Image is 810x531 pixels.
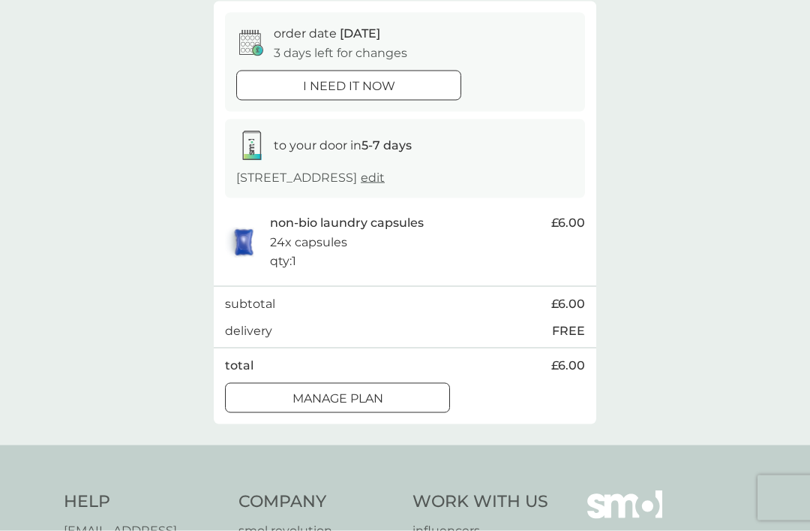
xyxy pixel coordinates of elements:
[225,383,450,413] button: Manage plan
[551,294,585,314] span: £6.00
[274,24,380,44] p: order date
[361,170,385,185] a: edit
[270,252,296,271] p: qty : 1
[551,213,585,233] span: £6.00
[225,356,253,376] p: total
[361,138,412,152] strong: 5-7 days
[551,356,585,376] span: £6.00
[274,138,412,152] span: to your door in
[303,77,395,96] p: i need it now
[412,490,548,514] h4: Work With Us
[225,294,275,314] p: subtotal
[270,233,347,252] p: 24x capsules
[236,168,385,188] p: [STREET_ADDRESS]
[340,26,380,41] span: [DATE]
[64,490,223,514] h4: Help
[292,389,383,409] p: Manage plan
[238,490,398,514] h4: Company
[236,71,461,101] button: i need it now
[225,321,272,341] p: delivery
[270,213,424,233] p: non-bio laundry capsules
[274,44,407,63] p: 3 days left for changes
[552,321,585,341] p: FREE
